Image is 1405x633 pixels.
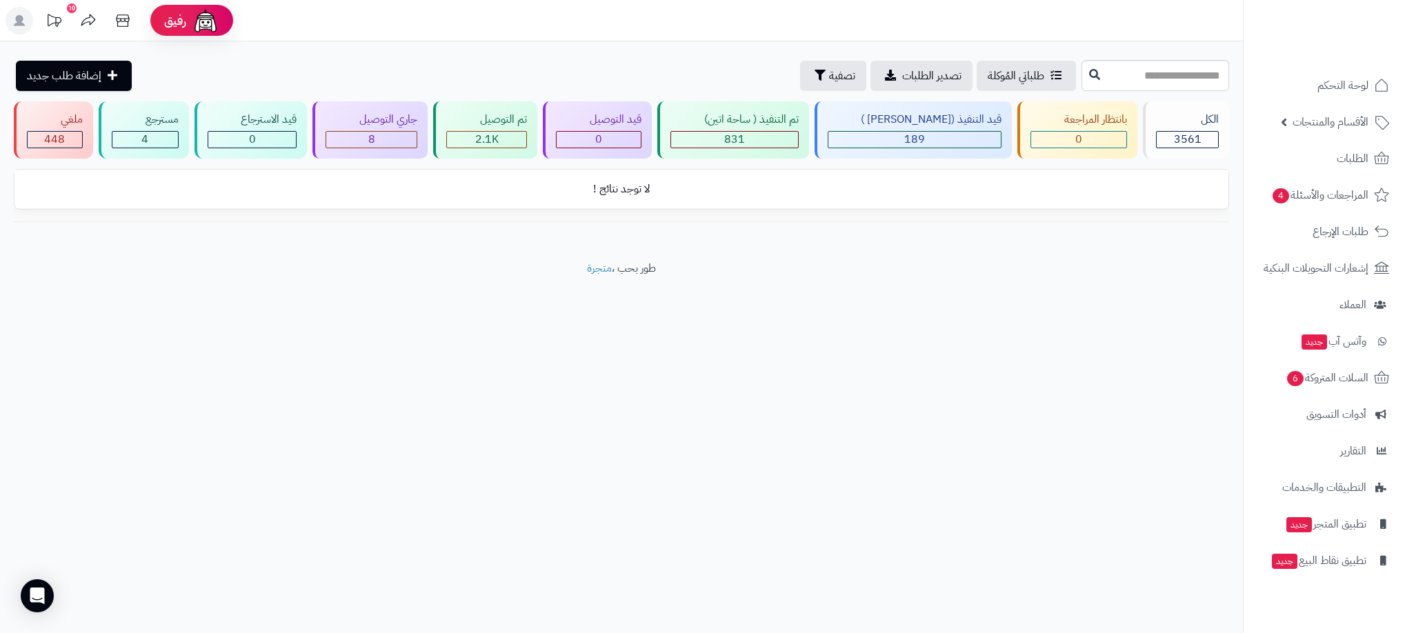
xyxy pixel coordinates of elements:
div: 831 [671,132,798,148]
a: أدوات التسويق [1252,398,1397,431]
span: المراجعات والأسئلة [1271,185,1368,205]
span: تصفية [829,68,855,84]
span: جديد [1286,517,1312,532]
a: طلباتي المُوكلة [977,61,1076,91]
span: تطبيق نقاط البيع [1271,551,1366,570]
div: 10 [67,3,77,13]
button: تصفية [800,61,866,91]
div: 189 [828,132,1002,148]
span: 4 [141,131,148,148]
span: 0 [595,131,602,148]
div: 8 [326,132,417,148]
span: العملاء [1339,295,1366,314]
span: 831 [724,131,745,148]
span: 448 [44,131,65,148]
div: ملغي [27,112,83,128]
span: إضافة طلب جديد [27,68,101,84]
img: ai-face.png [192,7,219,34]
a: طلبات الإرجاع [1252,215,1397,248]
a: ملغي 448 [11,101,96,159]
div: قيد الاسترجاع [208,112,297,128]
span: تصدير الطلبات [902,68,961,84]
span: إشعارات التحويلات البنكية [1264,259,1368,278]
span: جديد [1302,334,1327,350]
span: طلباتي المُوكلة [988,68,1044,84]
span: التطبيقات والخدمات [1282,478,1366,497]
td: لا توجد نتائج ! [14,170,1228,208]
span: 6 [1287,371,1304,386]
div: Open Intercom Messenger [21,579,54,612]
span: الطلبات [1337,149,1368,168]
span: طلبات الإرجاع [1313,222,1368,241]
span: التقارير [1340,441,1366,461]
span: السلات المتروكة [1286,368,1368,388]
a: تحديثات المنصة [37,7,71,38]
a: لوحة التحكم [1252,69,1397,102]
div: تم التنفيذ ( ساحة اتين) [670,112,799,128]
a: تم التوصيل 2.1K [430,101,540,159]
a: التطبيقات والخدمات [1252,471,1397,504]
span: الأقسام والمنتجات [1293,112,1368,132]
a: بانتظار المراجعة 0 [1015,101,1140,159]
span: جديد [1272,554,1297,569]
a: متجرة [587,260,612,277]
a: تطبيق المتجرجديد [1252,508,1397,541]
a: العملاء [1252,288,1397,321]
a: قيد الاسترجاع 0 [192,101,310,159]
a: وآتس آبجديد [1252,325,1397,358]
a: الطلبات [1252,142,1397,175]
a: الكل3561 [1140,101,1232,159]
a: مسترجع 4 [96,101,192,159]
span: 8 [368,131,375,148]
div: 448 [28,132,82,148]
div: جاري التوصيل [326,112,417,128]
div: الكل [1156,112,1219,128]
span: 2.1K [475,131,499,148]
a: تطبيق نقاط البيعجديد [1252,544,1397,577]
span: أدوات التسويق [1306,405,1366,424]
a: إشعارات التحويلات البنكية [1252,252,1397,285]
div: قيد التنفيذ ([PERSON_NAME] ) [828,112,1002,128]
div: مسترجع [112,112,179,128]
div: 0 [557,132,641,148]
span: 3561 [1174,131,1202,148]
a: قيد التوصيل 0 [540,101,655,159]
span: 189 [904,131,925,148]
div: تم التوصيل [446,112,527,128]
span: 4 [1273,188,1289,203]
a: قيد التنفيذ ([PERSON_NAME] ) 189 [812,101,1015,159]
div: قيد التوصيل [556,112,641,128]
span: 0 [1075,131,1082,148]
div: 4 [112,132,178,148]
a: السلات المتروكة6 [1252,361,1397,394]
a: تصدير الطلبات [870,61,973,91]
a: إضافة طلب جديد [16,61,132,91]
span: لوحة التحكم [1317,76,1368,95]
a: تم التنفيذ ( ساحة اتين) 831 [655,101,812,159]
a: جاري التوصيل 8 [310,101,430,159]
div: بانتظار المراجعة [1030,112,1127,128]
div: 2081 [447,132,526,148]
a: التقارير [1252,434,1397,468]
div: 0 [1031,132,1126,148]
span: وآتس آب [1300,332,1366,351]
a: المراجعات والأسئلة4 [1252,179,1397,212]
span: تطبيق المتجر [1285,514,1366,534]
span: رفيق [164,12,186,29]
div: 0 [208,132,297,148]
span: 0 [249,131,256,148]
